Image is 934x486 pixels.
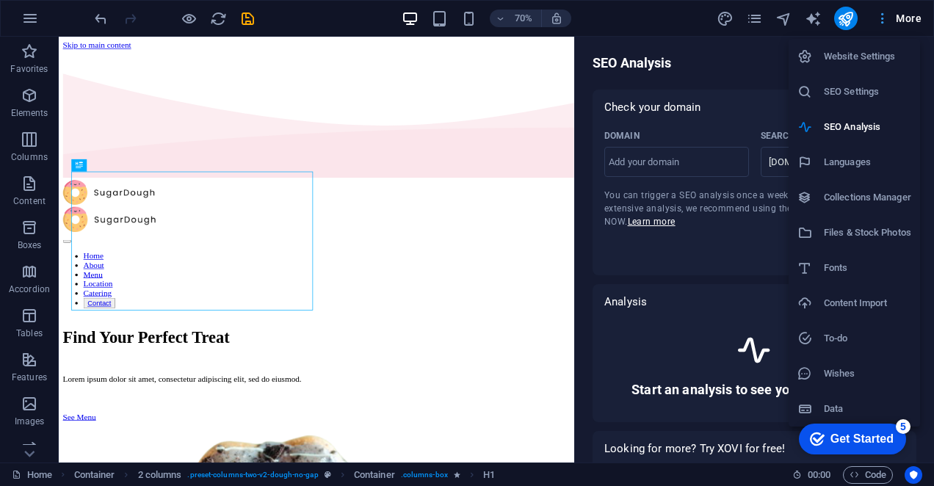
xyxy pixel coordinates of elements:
[824,400,911,418] h6: Data
[6,6,104,18] a: Skip to main content
[824,153,911,171] h6: Languages
[824,294,911,312] h6: Content Import
[824,118,911,136] h6: SEO Analysis
[109,3,123,18] div: 5
[824,365,911,382] h6: Wishes
[824,259,911,277] h6: Fonts
[824,330,911,347] h6: To-do
[824,189,911,206] h6: Collections Manager
[824,48,911,65] h6: Website Settings
[12,7,119,38] div: Get Started 5 items remaining, 0% complete
[824,83,911,101] h6: SEO Settings
[43,16,106,29] div: Get Started
[824,224,911,242] h6: Files & Stock Photos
